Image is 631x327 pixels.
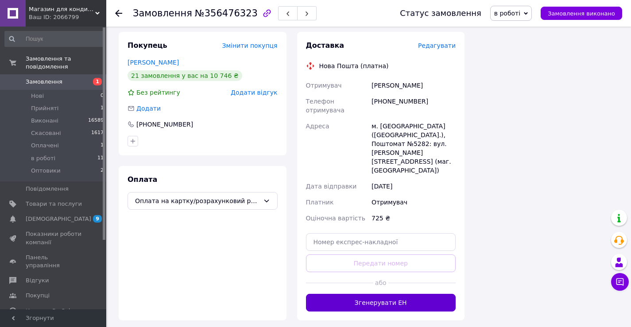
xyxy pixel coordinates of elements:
span: 16589 [88,117,104,125]
a: [PERSON_NAME] [128,59,179,66]
span: Покупець [128,41,167,50]
span: Редагувати [418,42,456,49]
span: Адреса [306,123,329,130]
div: Статус замовлення [400,9,481,18]
span: Без рейтингу [136,89,180,96]
div: [DATE] [370,178,457,194]
span: Скасовані [31,129,61,137]
div: 725 ₴ [370,210,457,226]
div: м. [GEOGRAPHIC_DATA] ([GEOGRAPHIC_DATA].), Поштомат №5282: вул. [PERSON_NAME][STREET_ADDRESS] (ма... [370,118,457,178]
div: [PERSON_NAME] [370,77,457,93]
span: Отримувач [306,82,342,89]
div: Повернутися назад [115,9,122,18]
span: Магазин для кондитерів [29,5,95,13]
div: Ваш ID: 2066799 [29,13,106,21]
button: Згенерувати ЕН [306,294,456,312]
span: Замовлення виконано [548,10,615,17]
span: Змінити покупця [222,42,278,49]
span: Додати [136,105,161,112]
span: Нові [31,92,44,100]
span: 11 [97,154,104,162]
input: Пошук [4,31,105,47]
span: 1 [93,78,102,85]
div: Нова Пошта (платна) [317,62,391,70]
span: Платник [306,199,334,206]
span: Панель управління [26,254,82,269]
span: 9 [93,215,102,223]
span: 1 [101,142,104,150]
div: Отримувач [370,194,457,210]
span: або [373,278,388,287]
span: Виконані [31,117,58,125]
span: Оплата [128,175,157,184]
span: Доставка [306,41,345,50]
div: [PHONE_NUMBER] [370,93,457,118]
span: Дата відправки [306,183,357,190]
div: [PHONE_NUMBER] [135,120,194,129]
span: Прийняті [31,104,58,112]
button: Чат з покупцем [611,273,629,291]
span: Оціночна вартість [306,215,365,222]
span: 1617 [91,129,104,137]
span: в роботі [494,10,520,17]
span: Телефон отримувача [306,98,345,114]
input: Номер експрес-накладної [306,233,456,251]
span: Оплачені [31,142,59,150]
span: Повідомлення [26,185,69,193]
button: Замовлення виконано [541,7,622,20]
span: Показники роботи компанії [26,230,82,246]
span: №356476323 [195,8,258,19]
span: Відгуки [26,277,49,285]
span: Оптовики [31,167,61,175]
span: [DEMOGRAPHIC_DATA] [26,215,91,223]
span: в роботі [31,154,55,162]
span: Каталог ProSale [26,307,74,315]
span: 1 [101,104,104,112]
div: 21 замовлення у вас на 10 746 ₴ [128,70,242,81]
span: Замовлення [26,78,62,86]
span: Покупці [26,292,50,300]
span: 0 [101,92,104,100]
span: 2 [101,167,104,175]
span: Замовлення та повідомлення [26,55,106,71]
span: Замовлення [133,8,192,19]
span: Додати відгук [231,89,277,96]
span: Оплата на картку/розрахунковий рахунок [135,196,259,206]
span: Товари та послуги [26,200,82,208]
